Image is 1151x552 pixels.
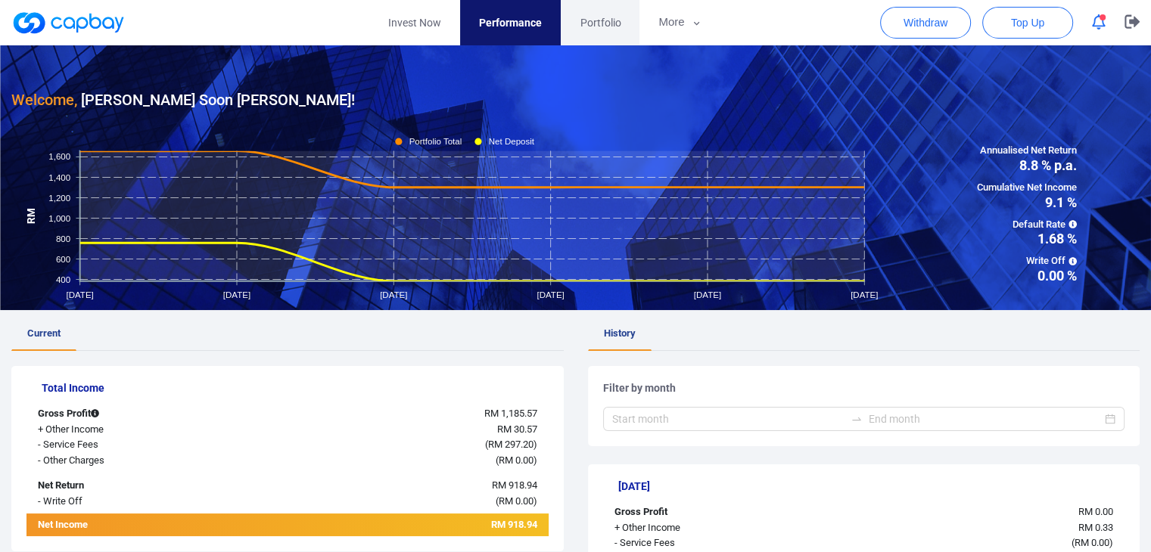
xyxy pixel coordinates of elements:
tspan: [DATE] [223,290,250,299]
tspan: 1,400 [48,172,70,181]
tspan: [DATE] [851,290,878,299]
tspan: 400 [56,274,70,284]
span: RM 1,185.57 [484,408,537,419]
div: Net Income [26,517,244,536]
span: 0.00 % [977,269,1077,283]
tspan: [DATE] [380,290,407,299]
span: Welcome, [11,91,77,109]
span: RM 0.00 [498,454,533,466]
tspan: 1,600 [48,152,70,161]
div: ( ) [244,453,548,469]
tspan: Net Deposit [489,137,535,146]
div: + Other Income [26,422,244,438]
div: Gross Profit [603,504,820,520]
div: + Other Income [603,520,820,536]
span: RM 0.00 [498,495,533,507]
span: RM 0.33 [1078,522,1113,533]
span: Top Up [1011,15,1044,30]
span: RM 297.20 [487,439,533,450]
button: Withdraw [880,7,971,39]
button: Top Up [982,7,1073,39]
div: - Write Off [26,494,244,510]
tspan: 600 [56,254,70,263]
span: Cumulative Net Income [977,180,1077,196]
h5: [DATE] [618,479,1125,493]
span: 1.68 % [977,232,1077,246]
tspan: [DATE] [537,290,564,299]
tspan: [DATE] [66,290,93,299]
span: History [604,327,636,339]
div: ( ) [244,494,548,510]
tspan: 1,000 [48,213,70,222]
tspan: Portfolio Total [409,137,462,146]
div: Gross Profit [26,406,244,422]
span: Write Off [977,253,1077,269]
span: to [851,413,863,425]
span: Annualised Net Return [977,143,1077,159]
tspan: 800 [56,234,70,243]
span: Default Rate [977,217,1077,233]
span: RM 0.00 [1078,506,1113,517]
div: ( ) [820,535,1125,551]
span: RM 918.94 [491,479,537,491]
span: Performance [479,14,542,31]
tspan: 1,200 [48,193,70,202]
h3: [PERSON_NAME] Soon [PERSON_NAME] ! [11,88,355,112]
h5: Filter by month [603,381,1125,395]
span: swap-right [851,413,863,425]
div: Net Return [26,478,244,494]
tspan: [DATE] [694,290,721,299]
div: - Service Fees [26,437,244,453]
h5: Total Income [42,381,549,395]
div: - Service Fees [603,535,820,551]
span: 8.8 % p.a. [977,159,1077,172]
span: Portfolio [580,14,621,31]
input: End month [869,411,1102,427]
span: RM 918.94 [490,519,537,530]
span: RM 0.00 [1075,537,1109,548]
input: Start month [612,411,845,427]
span: 9.1 % [977,196,1077,209]
span: RM 30.57 [496,423,537,435]
div: - Other Charges [26,453,244,469]
span: Current [27,327,61,339]
tspan: RM [26,208,37,224]
div: ( ) [244,437,548,453]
